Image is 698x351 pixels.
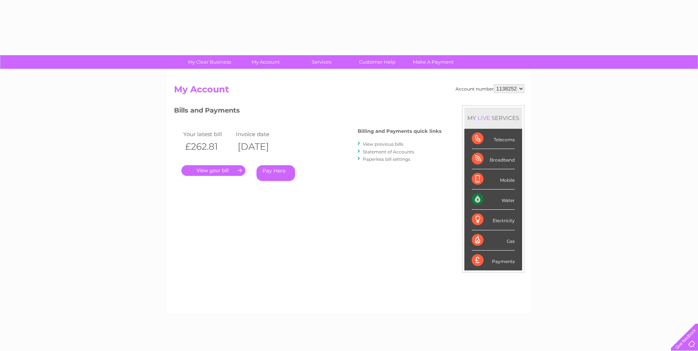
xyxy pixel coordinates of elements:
[472,210,515,230] div: Electricity
[235,55,296,69] a: My Account
[347,55,408,69] a: Customer Help
[234,129,287,139] td: Invoice date
[181,165,245,176] a: .
[363,149,414,155] a: Statement of Accounts
[456,84,524,93] div: Account number
[358,128,442,134] h4: Billing and Payments quick links
[179,55,240,69] a: My Clear Business
[472,129,515,149] div: Telecoms
[472,149,515,169] div: Broadband
[181,139,234,154] th: £262.81
[363,156,410,162] a: Paperless bill settings
[476,114,492,121] div: LIVE
[472,169,515,189] div: Mobile
[464,107,522,128] div: MY SERVICES
[472,189,515,210] div: Water
[472,251,515,270] div: Payments
[472,230,515,251] div: Gas
[363,141,403,147] a: View previous bills
[256,165,295,181] a: Pay Here
[174,84,524,98] h2: My Account
[174,105,442,118] h3: Bills and Payments
[403,55,464,69] a: Make A Payment
[291,55,352,69] a: Services
[234,139,287,154] th: [DATE]
[181,129,234,139] td: Your latest bill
